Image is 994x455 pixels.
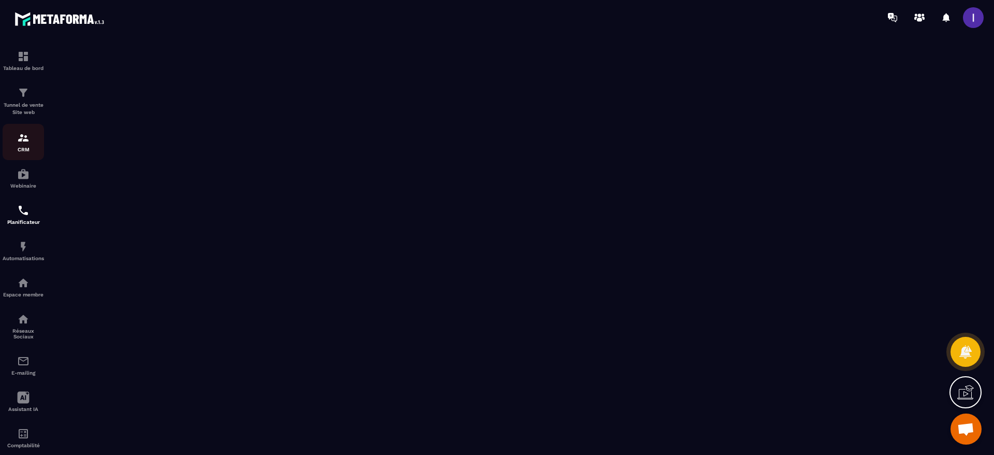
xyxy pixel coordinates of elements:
[3,183,44,189] p: Webinaire
[3,292,44,297] p: Espace membre
[17,240,30,253] img: automations
[14,9,108,29] img: logo
[17,204,30,217] img: scheduler
[3,269,44,305] a: automationsautomationsEspace membre
[3,443,44,448] p: Comptabilité
[3,147,44,152] p: CRM
[3,328,44,339] p: Réseaux Sociaux
[3,124,44,160] a: formationformationCRM
[17,355,30,367] img: email
[17,277,30,289] img: automations
[17,87,30,99] img: formation
[17,50,30,63] img: formation
[17,428,30,440] img: accountant
[3,370,44,376] p: E-mailing
[17,313,30,325] img: social-network
[3,65,44,71] p: Tableau de bord
[3,255,44,261] p: Automatisations
[3,42,44,79] a: formationformationTableau de bord
[17,132,30,144] img: formation
[3,347,44,383] a: emailemailE-mailing
[3,233,44,269] a: automationsautomationsAutomatisations
[3,219,44,225] p: Planificateur
[3,160,44,196] a: automationsautomationsWebinaire
[3,196,44,233] a: schedulerschedulerPlanificateur
[17,168,30,180] img: automations
[3,79,44,124] a: formationformationTunnel de vente Site web
[3,383,44,420] a: Assistant IA
[3,102,44,116] p: Tunnel de vente Site web
[3,305,44,347] a: social-networksocial-networkRéseaux Sociaux
[3,406,44,412] p: Assistant IA
[951,414,982,445] div: Ouvrir le chat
